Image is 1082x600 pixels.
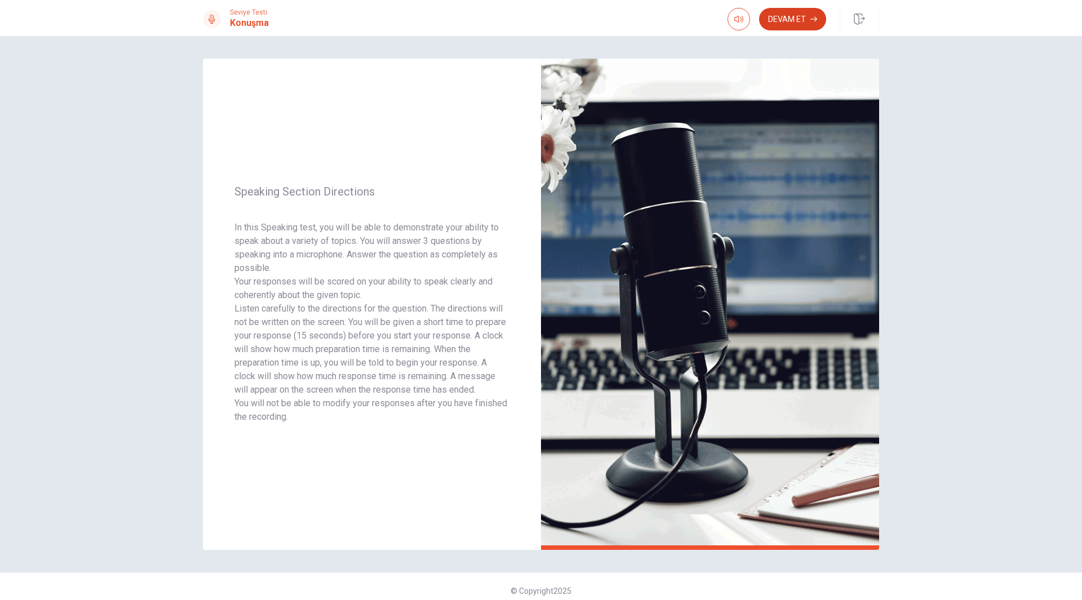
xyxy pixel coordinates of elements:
[234,302,509,397] p: Listen carefully to the directions for the question. The directions will not be written on the sc...
[230,16,269,30] h1: Konuşma
[234,221,509,275] p: In this Speaking test, you will be able to demonstrate your ability to speak about a variety of t...
[234,397,509,424] p: You will not be able to modify your responses after you have finished the recording.
[230,8,269,16] span: Seviye Testi
[759,8,826,30] button: Devam Et
[234,275,509,302] p: Your responses will be scored on your ability to speak clearly and coherently about the given topic.
[541,59,879,550] img: speaking intro
[511,586,571,595] span: © Copyright 2025
[234,185,509,198] span: Speaking Section Directions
